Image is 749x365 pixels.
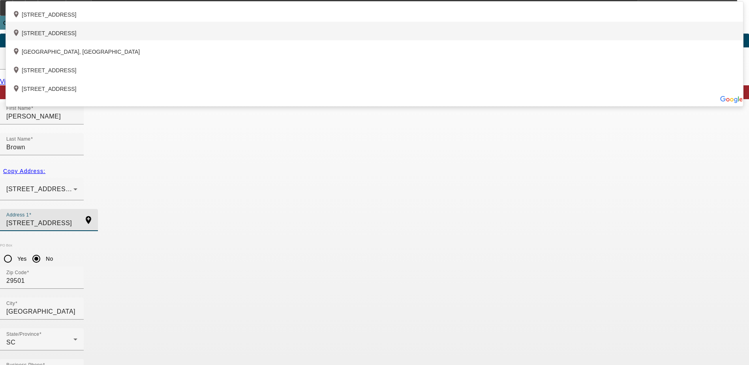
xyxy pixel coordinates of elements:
[12,47,22,57] mat-icon: add_location
[12,29,22,38] mat-icon: add_location
[44,255,53,263] label: No
[12,85,22,94] mat-icon: add_location
[12,66,22,75] mat-icon: add_location
[16,255,27,263] label: Yes
[6,22,743,40] div: [STREET_ADDRESS]
[6,3,743,22] div: [STREET_ADDRESS]
[6,339,15,346] span: SC
[6,137,30,142] mat-label: Last Name
[3,20,317,26] span: Opportunity / 102500147 / [PERSON_NAME] Towing Service LLC / [GEOGRAPHIC_DATA][PERSON_NAME]
[6,40,743,59] div: [GEOGRAPHIC_DATA], [GEOGRAPHIC_DATA]
[6,270,27,275] mat-label: Zip Code
[12,10,22,20] mat-icon: add_location
[720,96,743,103] img: Powered by Google
[6,186,126,192] span: [STREET_ADDRESS][PERSON_NAME]
[79,215,98,225] mat-icon: add_location
[6,77,743,96] div: [STREET_ADDRESS]
[6,213,29,218] mat-label: Address 1
[6,59,743,77] div: [STREET_ADDRESS]
[3,168,45,174] span: Copy Address:
[6,106,31,111] mat-label: First Name
[6,332,39,337] mat-label: State/Province
[6,301,15,306] mat-label: City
